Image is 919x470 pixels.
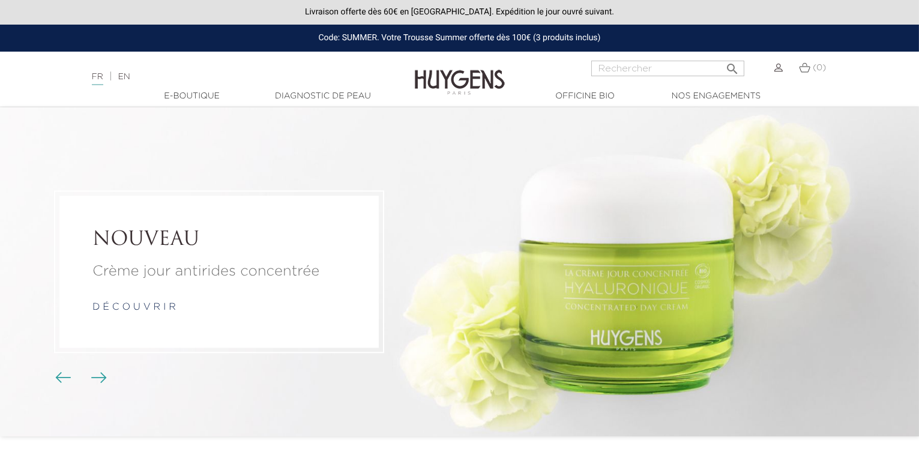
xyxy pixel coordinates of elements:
a: d é c o u v r i r [92,303,176,313]
div: Boutons du carrousel [60,369,99,387]
input: Rechercher [591,61,744,76]
span: (0) [813,64,826,72]
a: Diagnostic de peau [263,90,383,103]
div: | [86,70,374,84]
img: Huygens [415,50,505,97]
a: EN [118,73,130,81]
a: FR [92,73,103,85]
i:  [725,58,740,73]
h2: NOUVEAU [92,229,346,252]
button:  [722,57,743,73]
p: Crème jour antirides concentrée [92,261,346,283]
a: E-Boutique [132,90,252,103]
a: Nos engagements [656,90,776,103]
a: Officine Bio [525,90,645,103]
